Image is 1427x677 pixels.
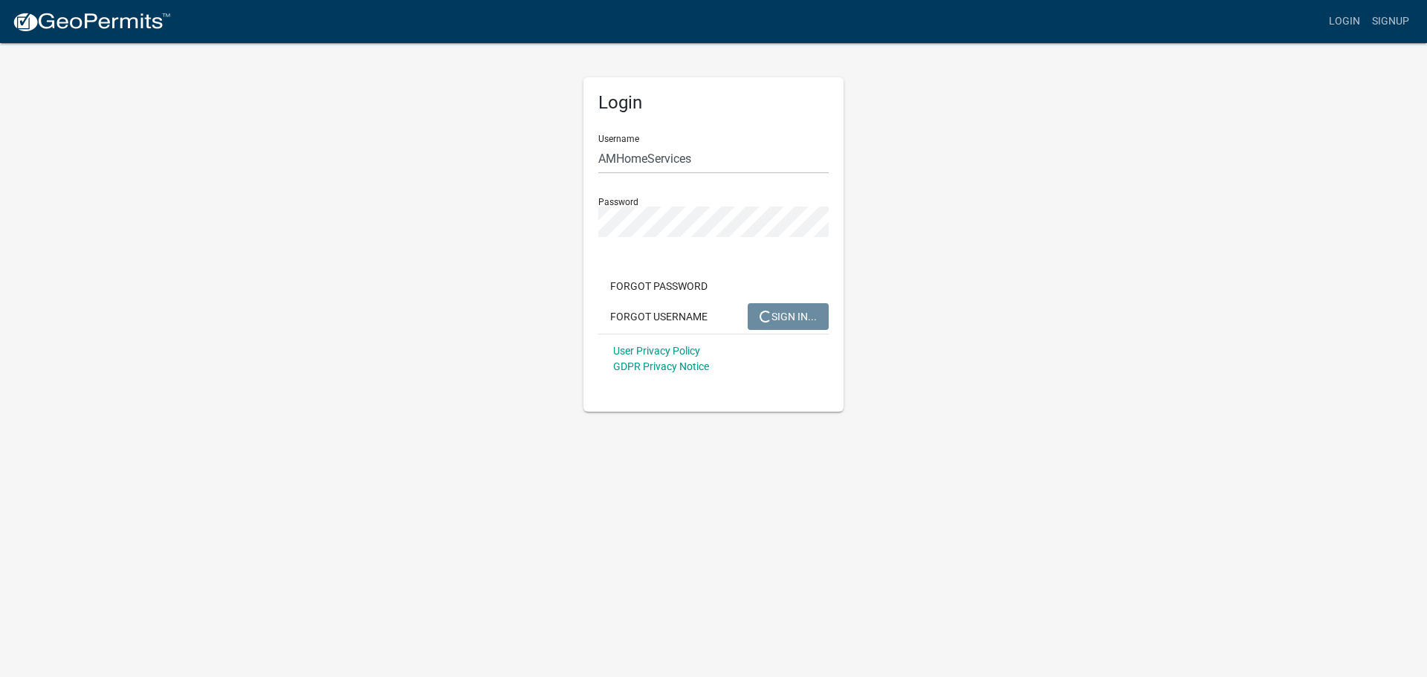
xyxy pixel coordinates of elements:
a: GDPR Privacy Notice [613,360,709,372]
span: SIGN IN... [760,310,817,322]
a: User Privacy Policy [613,345,700,357]
a: Signup [1366,7,1415,36]
h5: Login [598,92,829,114]
button: Forgot Password [598,273,719,299]
a: Login [1323,7,1366,36]
button: SIGN IN... [748,303,829,330]
button: Forgot Username [598,303,719,330]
